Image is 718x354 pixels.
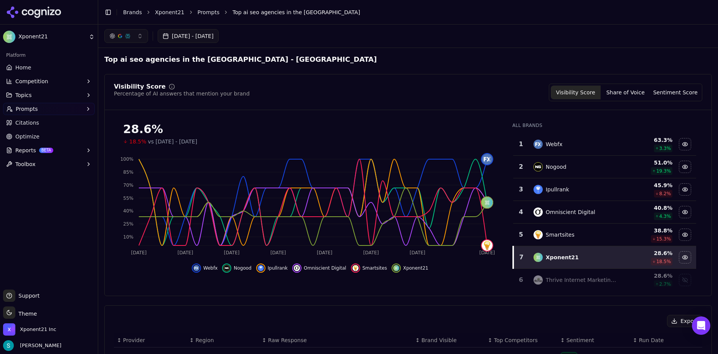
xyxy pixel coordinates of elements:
div: Platform [3,49,95,61]
tspan: [DATE] [479,250,495,255]
div: All Brands [512,122,696,128]
div: Smartsites [546,231,575,239]
button: Topics [3,89,95,101]
span: Provider [123,336,145,344]
img: thrive internet marketing agency [534,275,543,285]
button: ReportsBETA [3,144,95,156]
button: Hide ipullrank data [679,183,691,196]
th: Top Competitors [485,333,557,347]
div: 5 [516,230,526,239]
div: 45.9 % [625,181,673,189]
button: Open user button [3,340,61,351]
img: xponent21 [534,253,543,262]
span: Optimize [15,133,40,140]
th: Raw Response [259,333,412,347]
div: Xponent21 [546,254,579,261]
span: 18.5% [129,138,146,145]
span: Reports [15,147,36,154]
button: Toolbox [3,158,95,170]
span: Xponent21 [403,265,428,271]
h2: Top ai seo agencies in the [GEOGRAPHIC_DATA] - [GEOGRAPHIC_DATA] [104,54,377,65]
tr: 2nogoodNogood51.0%19.3%Hide nogood data [513,156,696,178]
tspan: [DATE] [131,250,147,255]
button: Hide smartsites data [679,229,691,241]
span: Competition [15,77,48,85]
img: smartsites [534,230,543,239]
button: Export [667,315,702,327]
img: nogood [534,162,543,171]
button: Hide webfx data [679,138,691,150]
tr: 4omniscient digitalOmniscient Digital40.8%4.3%Hide omniscient digital data [513,201,696,224]
tspan: 40% [123,208,133,214]
tspan: [DATE] [363,250,379,255]
span: Ipullrank [268,265,288,271]
button: Hide omniscient digital data [292,263,346,273]
img: webfx [534,140,543,149]
div: 28.6 % [625,272,673,280]
div: 7 [517,253,526,262]
button: Hide xponent21 data [679,251,691,263]
a: Xponent21 [155,8,184,16]
button: [DATE] - [DATE] [158,29,219,43]
th: Provider [114,333,186,347]
button: Show thrive internet marketing agency data [679,274,691,286]
div: Omniscient Digital [546,208,595,216]
span: 19.3 % [656,168,671,174]
a: Citations [3,117,95,129]
div: 51.0 % [625,159,673,166]
div: 1 [516,140,526,149]
div: Percentage of AI answers that mention your brand [114,90,250,97]
tr: 1webfxWebfx63.3%3.3%Hide webfx data [513,133,696,156]
tspan: [DATE] [410,250,425,255]
button: Hide xponent21 data [392,263,428,273]
a: Optimize [3,130,95,143]
span: Toolbox [15,160,36,168]
span: Top Competitors [494,336,538,344]
nav: breadcrumb [123,8,697,16]
button: Hide webfx data [192,263,218,273]
div: Webfx [546,140,563,148]
div: 28.6% [123,122,497,136]
tspan: 85% [123,170,133,175]
img: xponent21 [482,197,492,208]
span: Raw Response [268,336,307,344]
div: ↕Provider [117,336,183,344]
a: Brands [123,9,142,15]
div: 63.3 % [625,136,673,144]
img: nogood [224,265,230,271]
span: vs [DATE] - [DATE] [148,138,197,145]
tr: 7xponent21Xponent2128.6%18.5%Hide xponent21 data [513,246,696,269]
th: Region [186,333,259,347]
span: Prompts [16,105,38,113]
button: Hide nogood data [679,161,691,173]
img: omniscient digital [534,207,543,217]
span: [PERSON_NAME] [17,342,61,349]
span: Sentiment [566,336,594,344]
span: 15.3 % [656,236,671,242]
a: Prompts [198,8,220,16]
button: Visibility Score [551,86,601,99]
div: ↕Sentiment [560,336,627,344]
button: Sentiment Score [650,86,700,99]
img: smartsites [352,265,359,271]
span: Xponent21 [18,33,86,40]
span: Omniscient Digital [304,265,346,271]
div: ↕Run Date [633,336,699,344]
tspan: 55% [123,196,133,201]
img: Xponent21 Inc [3,323,15,336]
span: Citations [15,119,39,127]
button: Prompts [3,103,95,115]
img: ipullrank [258,265,264,271]
tspan: [DATE] [317,250,333,255]
div: Nogood [546,163,566,171]
div: 40.8 % [625,204,673,212]
button: Competition [3,75,95,87]
img: Xponent21 [3,31,15,43]
th: Run Date [630,333,702,347]
span: Support [15,292,40,300]
tspan: 100% [120,156,133,162]
tspan: [DATE] [270,250,286,255]
tspan: 10% [123,234,133,240]
span: 18.5 % [656,259,671,265]
span: 4.3 % [659,213,671,219]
